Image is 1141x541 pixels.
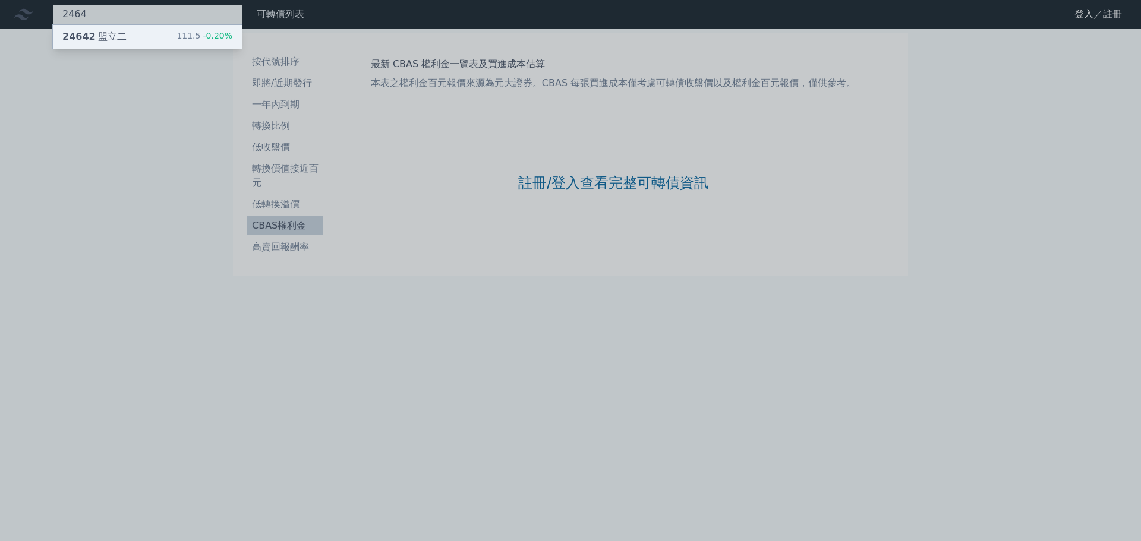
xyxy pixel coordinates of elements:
div: 聊天小工具 [1082,484,1141,541]
div: 盟立二 [62,30,127,44]
span: -0.20% [200,31,232,40]
a: 24642盟立二 111.5-0.20% [53,25,242,49]
div: 111.5 [176,30,232,44]
span: 24642 [62,31,96,42]
iframe: Chat Widget [1082,484,1141,541]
